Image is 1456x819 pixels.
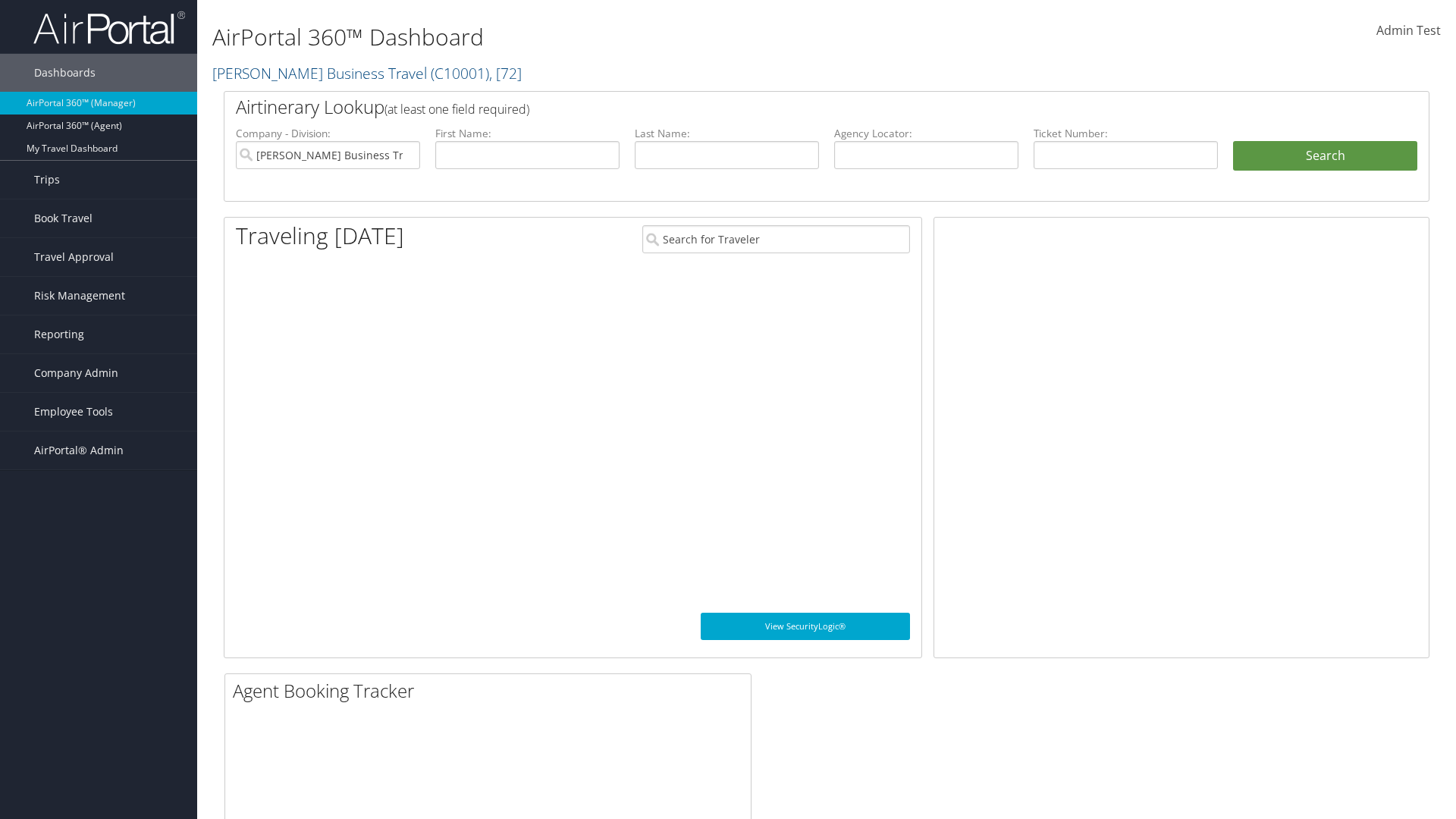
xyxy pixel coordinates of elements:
[384,101,529,118] span: (at least one field required)
[236,126,420,141] label: Company - Division:
[34,393,113,431] span: Employee Tools
[1034,126,1218,141] label: Ticket Number:
[1376,8,1441,55] a: Admin Test
[635,126,819,141] label: Last Name:
[233,678,751,704] h2: Agent Booking Tracker
[435,126,620,141] label: First Name:
[34,431,124,469] span: AirPortal® Admin
[34,277,125,315] span: Risk Management
[212,21,1031,53] h1: AirPortal 360™ Dashboard
[212,63,522,83] a: [PERSON_NAME] Business Travel
[236,94,1317,120] h2: Airtinerary Lookup
[431,63,489,83] span: ( C10001 )
[701,613,910,640] a: View SecurityLogic®
[34,354,118,392] span: Company Admin
[1376,22,1441,39] span: Admin Test
[236,220,404,252] h1: Traveling [DATE]
[33,10,185,45] img: airportal-logo.png
[1233,141,1417,171] button: Search
[34,54,96,92] span: Dashboards
[642,225,910,253] input: Search for Traveler
[834,126,1018,141] label: Agency Locator:
[34,315,84,353] span: Reporting
[34,199,93,237] span: Book Travel
[34,161,60,199] span: Trips
[34,238,114,276] span: Travel Approval
[489,63,522,83] span: , [ 72 ]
